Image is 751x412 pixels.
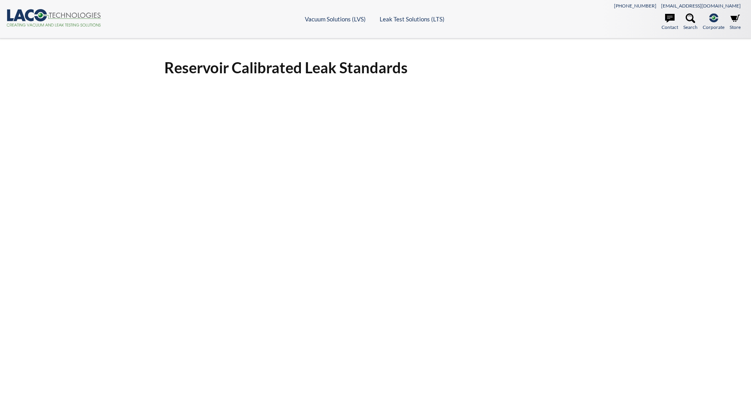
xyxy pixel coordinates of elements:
a: [EMAIL_ADDRESS][DOMAIN_NAME] [661,3,741,9]
span: Corporate [703,23,724,31]
a: [PHONE_NUMBER] [614,3,656,9]
a: Store [730,13,741,31]
h1: Reservoir Calibrated Leak Standards [164,58,586,77]
a: Leak Test Solutions (LTS) [380,15,445,23]
a: Contact [662,13,678,31]
a: Search [683,13,698,31]
a: Vacuum Solutions (LVS) [305,15,366,23]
